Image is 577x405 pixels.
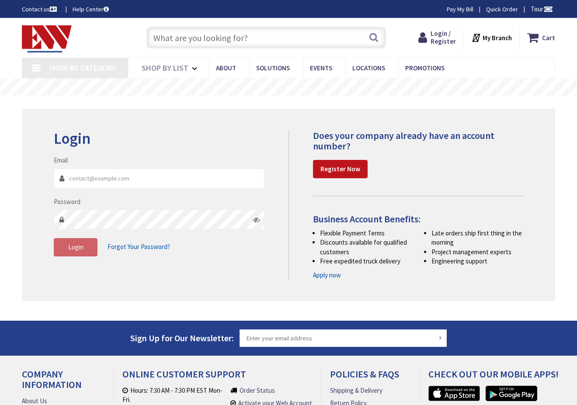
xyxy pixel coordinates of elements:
[54,238,97,256] button: Login
[68,243,83,251] span: Login
[330,369,410,386] h4: Policies & FAQs
[253,216,260,223] i: Click here to show/hide password
[142,63,188,73] span: Shop By List
[531,5,553,13] span: Tour
[320,238,411,256] li: Discounts available for qualified customers
[256,64,290,72] span: Solutions
[310,64,332,72] span: Events
[209,83,369,92] rs-layer: Free Same Day Pickup at 19 Locations
[431,256,523,266] li: Engineering support
[418,30,456,45] a: Login / Register
[240,329,447,347] input: Enter your email address
[108,239,170,255] a: Forgot Your Password?
[471,30,512,45] div: My Branch
[320,228,411,238] li: Flexible Payment Terms
[130,332,234,343] span: Sign Up for Our Newsletter:
[313,130,523,151] h4: Does your company already have an account number?
[146,27,386,48] input: What are you looking for?
[542,30,555,45] strong: Cart
[405,64,445,72] span: Promotions
[240,386,275,395] a: Order Status
[431,29,456,45] span: Login / Register
[330,386,382,395] a: Shipping & Delivery
[22,369,104,396] h4: Company Information
[483,34,512,42] strong: My Branch
[320,165,360,173] strong: Register Now
[431,228,523,247] li: Late orders ship first thing in the morning
[54,197,80,206] label: Password
[313,270,341,280] a: Apply now
[54,130,264,147] h2: Login
[447,5,473,14] a: Pay My Bill
[54,156,68,165] label: Email
[216,64,236,72] span: About
[313,214,523,224] h4: Business Account Benefits:
[22,5,59,14] a: Contact us
[313,160,368,178] a: Register Now
[108,242,170,251] span: Forgot Your Password?
[122,369,312,386] h4: Online Customer Support
[352,64,385,72] span: Locations
[49,63,116,73] span: Shop By Category
[22,25,72,52] img: Electrical Wholesalers, Inc.
[54,169,264,188] input: Email
[428,369,562,386] h4: Check out Our Mobile Apps!
[431,247,523,256] li: Project management experts
[527,30,555,45] a: Cart
[320,256,411,266] li: Free expedited truck delivery
[122,386,226,405] li: Hours: 7:30 AM - 7:30 PM EST Mon-Fri.
[73,5,109,14] a: Help Center
[486,5,518,14] a: Quick Order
